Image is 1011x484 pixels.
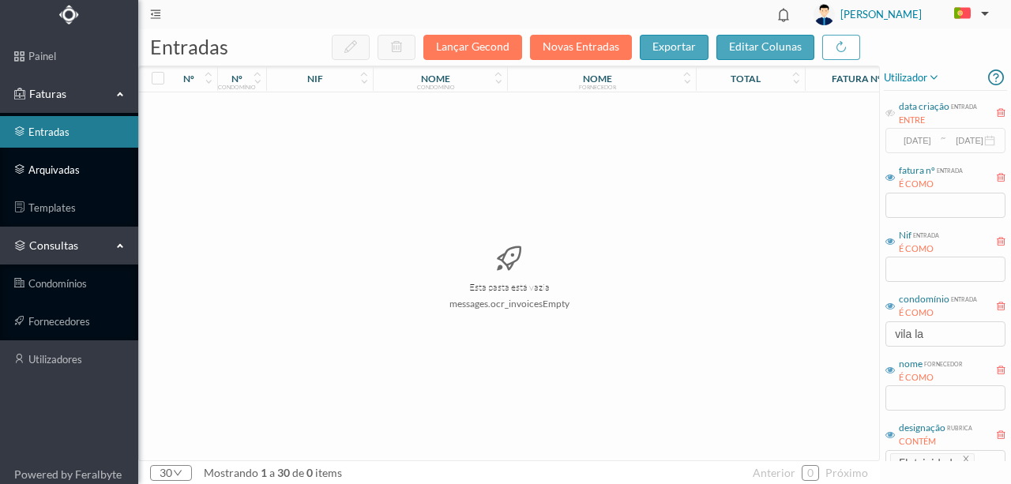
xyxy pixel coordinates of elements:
div: entrada [949,99,977,111]
span: próximo [825,466,868,479]
span: 30 [275,466,292,479]
button: Lançar Gecond [423,35,522,60]
span: anterior [753,466,795,479]
div: messages.ocr_invoicesEmpty [449,298,569,310]
span: de [292,466,304,479]
span: 0 [304,466,315,479]
span: consultas [29,238,108,253]
div: designação [899,421,945,435]
li: 0 [802,465,819,481]
div: nome [583,73,612,84]
img: Logo [59,5,79,24]
div: É COMO [899,306,977,320]
button: Novas Entradas [530,35,632,60]
div: condomínio [899,292,949,306]
div: Nif [899,228,911,242]
div: nif [307,73,323,84]
div: condomínio [417,84,455,90]
div: entrada [911,228,939,240]
span: items [315,466,342,479]
button: exportar [640,35,708,60]
span: a [269,466,275,479]
div: nome [899,357,923,371]
div: É COMO [899,242,939,256]
span: 1 [258,466,269,479]
span: mostrando [204,466,258,479]
div: data criação [899,99,949,114]
i: icon: bell [773,5,794,25]
span: Faturas [25,86,112,102]
i: icon: close [962,455,970,463]
div: nome [421,73,450,84]
img: user_titan3.af2715ee.jpg [814,4,835,25]
button: PT [941,2,995,27]
div: ENTRE [899,114,977,127]
div: fornecedor [923,357,963,369]
div: fatura nº [832,73,881,84]
h4: Esta pasta está vazia [469,281,550,293]
div: fatura nº [899,163,935,178]
div: CONTÉM [899,435,972,448]
div: É COMO [899,371,963,385]
div: rubrica [945,421,972,433]
i: icon: question-circle-o [988,66,1004,90]
div: É COMO [899,178,963,191]
span: entradas [150,35,228,58]
button: editar colunas [716,35,814,60]
div: nº [183,73,194,84]
div: fornecedor [579,84,616,90]
i: icon: menu-fold [150,9,161,20]
div: nº [231,73,242,84]
span: utilizador [884,68,940,87]
span: Novas Entradas [530,39,640,53]
span: Eletricidade [899,456,958,469]
i: icon: down [172,468,182,478]
span: exportar [652,39,696,53]
div: condomínio [218,84,256,90]
div: entrada [935,163,963,175]
div: total [731,73,761,84]
div: entrada [949,292,977,304]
